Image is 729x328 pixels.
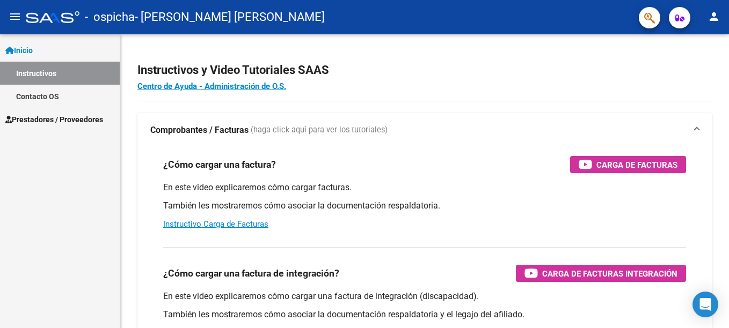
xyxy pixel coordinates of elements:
[137,113,712,147] mat-expansion-panel-header: Comprobantes / Facturas (haga click aquí para ver los tutoriales)
[9,10,21,23] mat-icon: menu
[137,81,286,91] a: Centro de Ayuda - Administración de O.S.
[516,265,686,282] button: Carga de Facturas Integración
[85,5,135,29] span: - ospicha
[596,158,677,172] span: Carga de Facturas
[163,290,686,302] p: En este video explicaremos cómo cargar una factura de integración (discapacidad).
[163,219,268,229] a: Instructivo Carga de Facturas
[163,309,686,320] p: También les mostraremos cómo asociar la documentación respaldatoria y el legajo del afiliado.
[5,44,33,56] span: Inicio
[163,182,686,193] p: En este video explicaremos cómo cargar facturas.
[135,5,325,29] span: - [PERSON_NAME] [PERSON_NAME]
[692,292,718,317] div: Open Intercom Messenger
[708,10,720,23] mat-icon: person
[163,200,686,212] p: También les mostraremos cómo asociar la documentación respaldatoria.
[163,266,339,281] h3: ¿Cómo cargar una factura de integración?
[251,124,388,136] span: (haga click aquí para ver los tutoriales)
[542,267,677,280] span: Carga de Facturas Integración
[5,114,103,125] span: Prestadores / Proveedores
[163,157,276,172] h3: ¿Cómo cargar una factura?
[150,124,249,136] strong: Comprobantes / Facturas
[570,156,686,173] button: Carga de Facturas
[137,60,712,80] h2: Instructivos y Video Tutoriales SAAS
